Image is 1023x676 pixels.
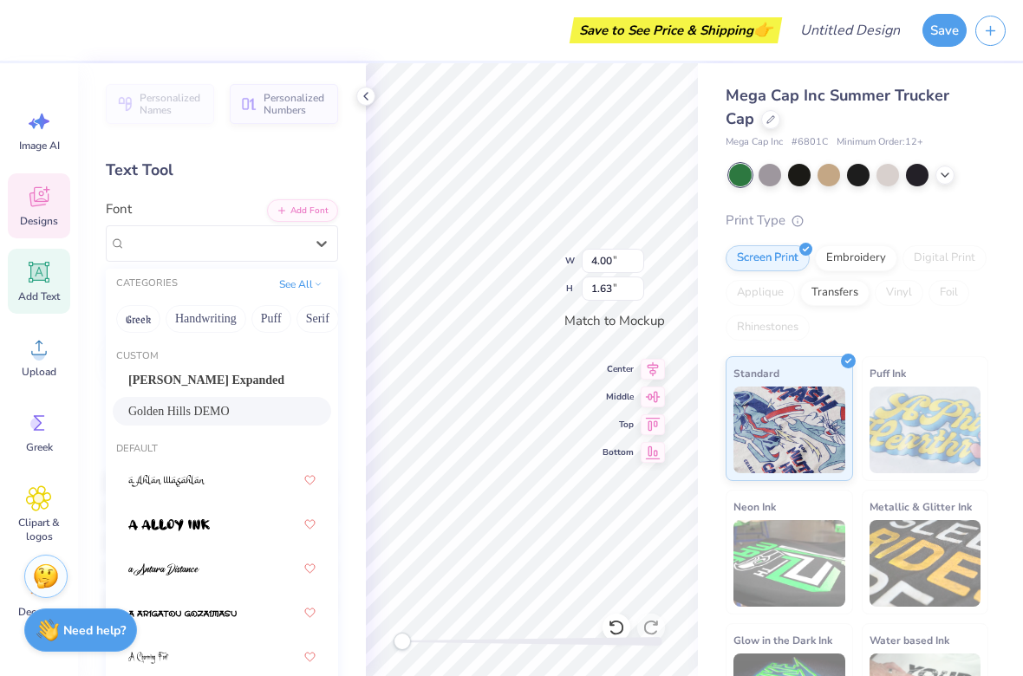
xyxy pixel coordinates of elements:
[815,245,897,271] div: Embroidery
[870,520,981,607] img: Metallic & Glitter Ink
[875,280,923,306] div: Vinyl
[733,364,779,382] span: Standard
[733,520,845,607] img: Neon Ink
[128,402,230,420] span: Golden Hills DEMO
[837,135,923,150] span: Minimum Order: 12 +
[116,305,160,333] button: Greek
[296,305,339,333] button: Serif
[753,19,772,40] span: 👉
[19,139,60,153] span: Image AI
[394,633,411,650] div: Accessibility label
[922,14,967,47] button: Save
[870,631,949,649] span: Water based Ink
[251,305,291,333] button: Puff
[902,245,987,271] div: Digital Print
[726,280,795,306] div: Applique
[603,418,634,432] span: Top
[128,563,199,575] img: a Antara Distance
[733,631,832,649] span: Glow in the Dark Ink
[106,199,132,219] label: Font
[800,280,870,306] div: Transfers
[726,85,949,129] span: Mega Cap Inc Summer Trucker Cap
[10,516,68,543] span: Clipart & logos
[603,362,634,376] span: Center
[792,135,828,150] span: # 6801C
[603,390,634,404] span: Middle
[128,371,284,389] span: [PERSON_NAME] Expanded
[106,84,214,124] button: Personalized Names
[726,135,783,150] span: Mega Cap Inc
[128,608,237,620] img: a Arigatou Gozaimasu
[870,364,906,382] span: Puff Ink
[603,445,634,459] span: Bottom
[870,497,972,516] span: Metallic & Glitter Ink
[726,211,988,231] div: Print Type
[786,13,914,48] input: Untitled Design
[264,92,328,116] span: Personalized Numbers
[106,442,338,457] div: Default
[733,387,845,473] img: Standard
[128,519,210,531] img: a Alloy Ink
[63,622,126,639] strong: Need help?
[726,315,810,341] div: Rhinestones
[22,365,56,379] span: Upload
[733,497,776,516] span: Neon Ink
[140,92,204,116] span: Personalized Names
[18,605,60,619] span: Decorate
[128,652,169,664] img: A Charming Font
[116,276,178,291] div: CATEGORIES
[166,305,246,333] button: Handwriting
[870,387,981,473] img: Puff Ink
[26,440,53,454] span: Greek
[574,17,778,43] div: Save to See Price & Shipping
[267,199,338,222] button: Add Font
[128,475,205,487] img: a Ahlan Wasahlan
[106,159,338,182] div: Text Tool
[230,84,338,124] button: Personalized Numbers
[20,214,58,228] span: Designs
[106,349,338,364] div: Custom
[726,245,810,271] div: Screen Print
[18,289,60,303] span: Add Text
[274,276,328,293] button: See All
[929,280,969,306] div: Foil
